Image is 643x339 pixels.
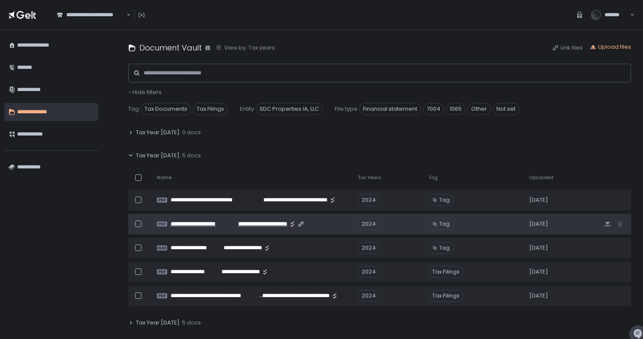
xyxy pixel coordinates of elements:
span: Tag [439,220,450,228]
div: Search for option [51,6,131,24]
button: Upload files [590,43,631,51]
span: Tag [439,244,450,252]
span: Tag [439,196,450,204]
button: - Hide filters [128,88,162,96]
span: 0 docs [182,129,201,136]
span: Financial statement [359,103,421,115]
span: Entity [240,105,254,113]
span: 1065 [446,103,466,115]
span: Tax Filings [193,103,228,115]
span: Name [157,174,171,181]
div: 2024 [358,242,380,254]
span: Tax Filings [428,266,463,278]
h1: Document Vault [139,42,202,53]
span: Tag [128,105,139,113]
button: View by: Tax years [215,44,275,52]
span: Tax Documents [141,103,191,115]
span: Other [467,103,491,115]
span: 7004 [423,103,444,115]
div: 2024 [358,218,380,230]
span: - Hide filters [128,88,162,96]
input: Search for option [125,11,126,19]
span: 5 docs [182,152,201,159]
button: Link files [552,44,583,52]
span: Tag [428,174,438,181]
span: 5 docs [182,319,201,327]
span: [DATE] [529,244,548,252]
span: [DATE] [529,268,548,276]
div: 2024 [358,194,380,206]
div: 2024 [358,290,380,302]
span: [DATE] [529,292,548,300]
span: [DATE] [529,196,548,204]
div: 2024 [358,266,380,278]
span: Tax Filings [428,290,463,302]
span: SDC Properties IA, LLC [256,103,323,115]
span: Not set [493,103,519,115]
span: [DATE] [529,220,548,228]
span: Tax Year [DATE] [136,152,180,159]
span: Uploaded [529,174,553,181]
span: Tax Year [DATE] [136,129,180,136]
span: Tax Years [358,174,381,181]
span: Tax Year [DATE] [136,319,180,327]
span: File type [335,105,357,113]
